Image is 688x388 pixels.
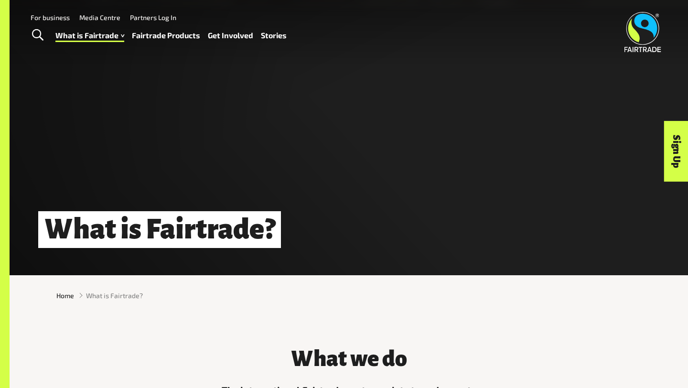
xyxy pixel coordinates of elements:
[26,23,49,47] a: Toggle Search
[208,29,253,43] a: Get Involved
[38,211,281,248] h1: What is Fairtrade?
[132,29,200,43] a: Fairtrade Products
[79,13,120,22] a: Media Centre
[624,12,661,52] img: Fairtrade Australia New Zealand logo
[86,291,143,301] span: What is Fairtrade?
[55,29,124,43] a: What is Fairtrade
[130,13,176,22] a: Partners Log In
[205,347,492,371] h3: What we do
[261,29,287,43] a: Stories
[56,291,74,301] a: Home
[31,13,70,22] a: For business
